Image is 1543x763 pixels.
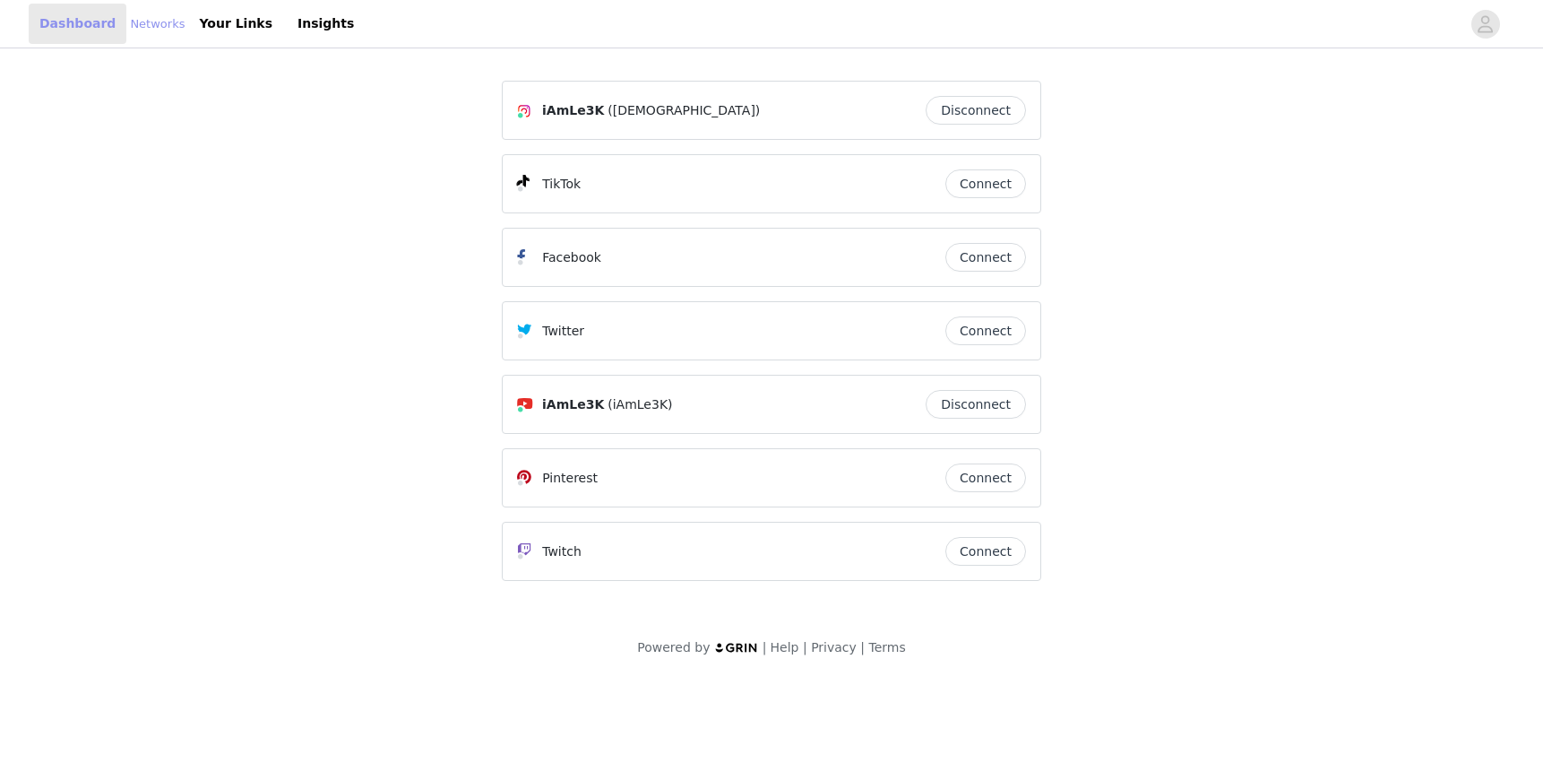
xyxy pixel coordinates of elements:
[542,542,582,561] p: Twitch
[542,469,598,488] p: Pinterest
[1477,10,1494,39] div: avatar
[542,248,601,267] p: Facebook
[945,537,1026,566] button: Connect
[130,15,185,33] a: Networks
[945,169,1026,198] button: Connect
[637,640,710,655] span: Powered by
[811,640,857,655] a: Privacy
[945,243,1026,272] button: Connect
[608,101,760,120] span: ([DEMOGRAPHIC_DATA])
[542,322,584,341] p: Twitter
[803,640,807,655] span: |
[926,96,1026,125] button: Disconnect
[542,101,604,120] span: iAmLe3K
[517,104,531,118] img: Instagram Icon
[714,642,759,654] img: logo
[926,390,1026,419] button: Disconnect
[287,4,365,44] a: Insights
[542,175,581,194] p: TikTok
[771,640,799,655] a: Help
[763,640,767,655] span: |
[868,640,905,655] a: Terms
[188,4,283,44] a: Your Links
[542,395,604,414] span: iAmLe3K
[945,464,1026,492] button: Connect
[860,640,865,655] span: |
[945,316,1026,345] button: Connect
[29,4,126,44] a: Dashboard
[608,395,672,414] span: (iAmLe3K)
